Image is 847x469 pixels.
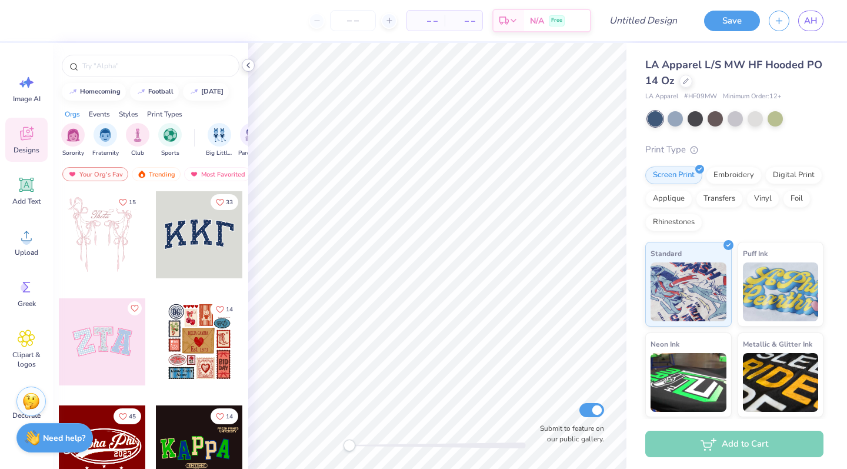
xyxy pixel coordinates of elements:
[14,145,39,155] span: Designs
[600,9,686,32] input: Untitled Design
[129,199,136,205] span: 15
[206,123,233,158] button: filter button
[92,123,119,158] button: filter button
[706,167,762,184] div: Embroidery
[161,149,179,158] span: Sports
[746,190,779,208] div: Vinyl
[211,301,238,317] button: Like
[7,350,46,369] span: Clipart & logos
[330,10,376,31] input: – –
[62,83,126,101] button: homecoming
[158,123,182,158] button: filter button
[245,128,259,142] img: Parent's Weekend Image
[798,11,823,31] a: AH
[452,15,475,27] span: – –
[12,197,41,206] span: Add Text
[80,88,121,95] div: homecoming
[704,11,760,31] button: Save
[226,307,233,312] span: 14
[183,83,229,101] button: [DATE]
[114,408,141,424] button: Like
[201,88,224,95] div: halloween
[126,123,149,158] button: filter button
[238,123,265,158] button: filter button
[148,88,174,95] div: football
[743,247,768,260] span: Puff Ink
[62,167,128,181] div: Your Org's Fav
[66,128,80,142] img: Sorority Image
[131,128,144,142] img: Club Image
[765,167,822,184] div: Digital Print
[137,170,146,178] img: trending.gif
[65,109,80,119] div: Orgs
[226,414,233,420] span: 14
[645,190,692,208] div: Applique
[783,190,811,208] div: Foil
[136,88,146,95] img: trend_line.gif
[645,214,702,231] div: Rhinestones
[119,109,138,119] div: Styles
[184,167,251,181] div: Most Favorited
[651,353,726,412] img: Neon Ink
[62,149,84,158] span: Sorority
[651,338,679,350] span: Neon Ink
[743,338,812,350] span: Metallic & Glitter Ink
[226,199,233,205] span: 33
[344,440,355,451] div: Accessibility label
[61,123,85,158] div: filter for Sorority
[99,128,112,142] img: Fraternity Image
[132,167,181,181] div: Trending
[164,128,177,142] img: Sports Image
[92,149,119,158] span: Fraternity
[804,14,818,28] span: AH
[89,109,110,119] div: Events
[696,190,743,208] div: Transfers
[551,16,562,25] span: Free
[15,248,38,257] span: Upload
[130,83,179,101] button: football
[147,109,182,119] div: Print Types
[189,170,199,178] img: most_fav.gif
[158,123,182,158] div: filter for Sports
[81,60,232,72] input: Try "Alpha"
[43,433,85,444] strong: Need help?
[131,149,144,158] span: Club
[12,411,41,420] span: Decorate
[206,149,233,158] span: Big Little Reveal
[684,92,717,102] span: # HF09MW
[645,58,822,88] span: LA Apparel L/S MW HF Hooded PO 14 Oz
[238,123,265,158] div: filter for Parent's Weekend
[238,149,265,158] span: Parent's Weekend
[211,408,238,424] button: Like
[414,15,438,27] span: – –
[129,414,136,420] span: 45
[114,194,141,210] button: Like
[189,88,199,95] img: trend_line.gif
[206,123,233,158] div: filter for Big Little Reveal
[211,194,238,210] button: Like
[645,92,678,102] span: LA Apparel
[651,262,726,321] img: Standard
[61,123,85,158] button: filter button
[645,143,823,157] div: Print Type
[530,15,544,27] span: N/A
[651,247,682,260] span: Standard
[92,123,119,158] div: filter for Fraternity
[645,167,702,184] div: Screen Print
[743,353,819,412] img: Metallic & Glitter Ink
[68,88,78,95] img: trend_line.gif
[723,92,782,102] span: Minimum Order: 12 +
[533,423,604,444] label: Submit to feature on our public gallery.
[213,128,226,142] img: Big Little Reveal Image
[13,94,41,104] span: Image AI
[18,299,36,308] span: Greek
[68,170,77,178] img: most_fav.gif
[743,262,819,321] img: Puff Ink
[128,301,142,315] button: Like
[126,123,149,158] div: filter for Club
